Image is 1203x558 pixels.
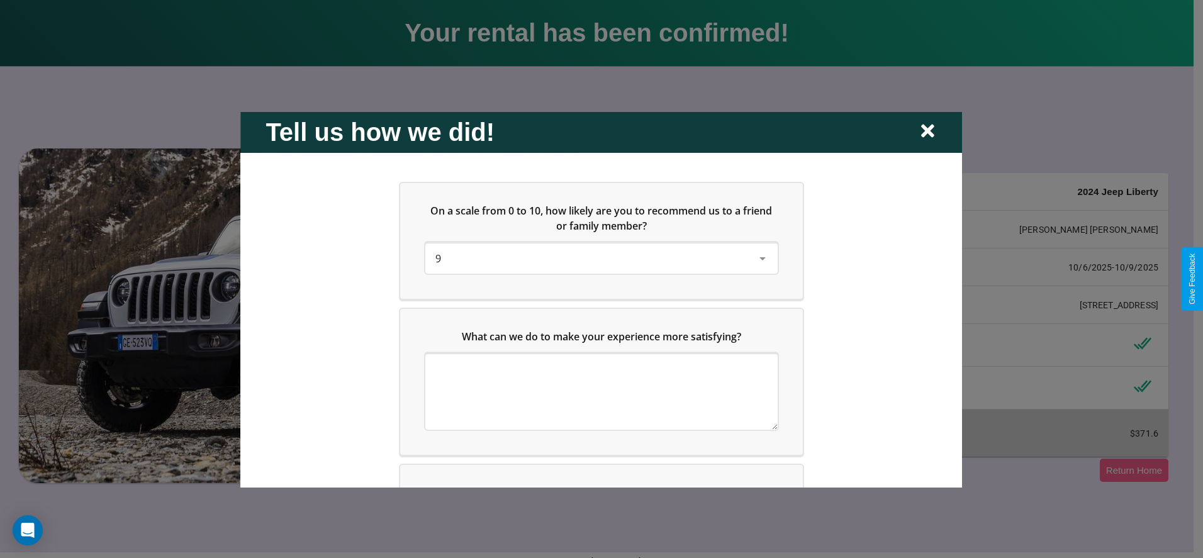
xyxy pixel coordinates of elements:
span: 9 [435,251,441,265]
div: Give Feedback [1188,254,1197,304]
div: On a scale from 0 to 10, how likely are you to recommend us to a friend or family member? [400,182,803,298]
span: What can we do to make your experience more satisfying? [462,329,741,343]
span: Which of the following features do you value the most in a vehicle? [438,485,757,499]
div: On a scale from 0 to 10, how likely are you to recommend us to a friend or family member? [425,243,778,273]
span: On a scale from 0 to 10, how likely are you to recommend us to a friend or family member? [431,203,775,232]
h5: On a scale from 0 to 10, how likely are you to recommend us to a friend or family member? [425,203,778,233]
div: Open Intercom Messenger [13,515,43,545]
h2: Tell us how we did! [266,118,495,146]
